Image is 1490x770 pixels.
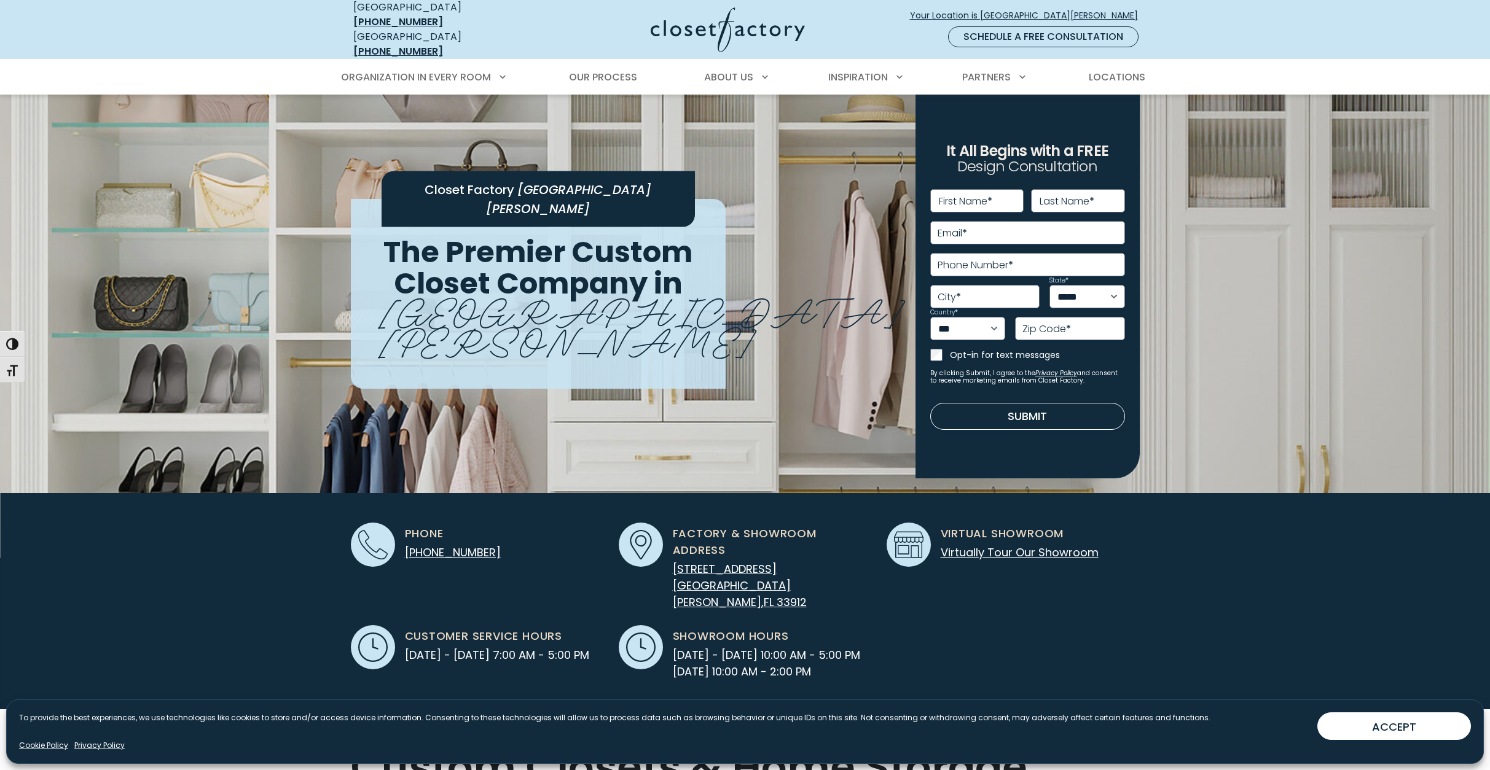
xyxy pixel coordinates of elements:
label: Phone Number [938,260,1013,270]
a: [PHONE_NUMBER] [353,44,443,58]
a: Privacy Policy [74,740,125,751]
a: [STREET_ADDRESS] [GEOGRAPHIC_DATA][PERSON_NAME],FL 33912 [673,561,807,610]
span: [GEOGRAPHIC_DATA][PERSON_NAME] [673,578,791,610]
span: Partners [962,70,1011,84]
a: Schedule a Free Consultation [948,26,1139,47]
img: Closet Factory Logo [651,7,805,52]
a: Privacy Policy [1035,368,1077,378]
span: About Us [704,70,753,84]
span: Our Process [569,70,637,84]
label: State [1049,278,1068,284]
span: Closet Factory [425,181,514,198]
button: ACCEPT [1317,712,1471,740]
small: By clicking Submit, I agree to the and consent to receive marketing emails from Closet Factory. [930,370,1125,384]
span: Customer Service Hours [405,628,563,644]
p: To provide the best experiences, we use technologies like cookies to store and/or access device i... [19,712,1210,723]
div: [GEOGRAPHIC_DATA] [353,29,531,59]
button: Submit [930,403,1125,430]
span: [DATE] - [DATE] 7:00 AM - 5:00 PM [405,647,589,663]
span: [DATE] 10:00 AM - 2:00 PM [673,663,860,680]
label: Last Name [1040,196,1094,206]
label: First Name [939,196,992,206]
span: [STREET_ADDRESS] [673,561,777,577]
span: Organization in Every Room [341,70,491,84]
span: Inspiration [828,70,888,84]
span: Virtual Showroom [941,525,1064,542]
span: [GEOGRAPHIC_DATA][PERSON_NAME] [486,181,651,217]
nav: Primary Menu [332,60,1158,95]
label: Country [930,309,958,316]
a: Cookie Policy [19,740,68,751]
span: 33912 [777,594,807,610]
a: [PHONE_NUMBER] [353,15,443,29]
label: Email [938,228,967,238]
label: Opt-in for text messages [950,349,1125,361]
span: [DATE] - [DATE] 10:00 AM - 5:00 PM [673,647,860,663]
span: The Premier Custom Closet Company in [383,231,692,304]
span: Phone [405,525,444,542]
label: City [938,292,961,302]
span: Design Consultation [957,157,1097,177]
span: Showroom Hours [673,628,789,644]
span: Factory & Showroom Address [673,525,872,558]
img: Showroom icon [894,530,923,559]
a: Your Location is [GEOGRAPHIC_DATA][PERSON_NAME] [909,5,1148,26]
label: Zip Code [1022,324,1071,334]
span: It All Begins with a FREE [946,141,1108,161]
a: [PHONE_NUMBER] [405,545,501,560]
span: [GEOGRAPHIC_DATA][PERSON_NAME] [379,281,904,366]
span: FL [764,594,774,610]
span: Locations [1089,70,1145,84]
a: Virtually Tour Our Showroom [941,545,1099,560]
span: Your Location is [GEOGRAPHIC_DATA][PERSON_NAME] [910,9,1148,22]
